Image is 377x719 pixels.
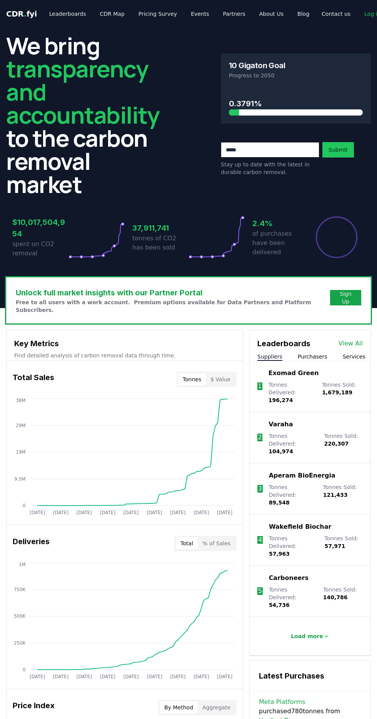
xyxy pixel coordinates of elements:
a: CDR Map [94,7,131,21]
tspan: [DATE] [53,674,68,679]
p: 2 [258,433,262,442]
span: . [24,9,27,18]
h2: We bring to the carbon removal market [6,34,159,196]
span: CDR fyi [6,9,37,18]
h3: Key Metrics [14,338,235,349]
tspan: [DATE] [170,510,185,515]
button: $ Value [206,373,235,385]
p: Stay up to date with the latest in durable carbon removal. [221,161,319,176]
h3: 37,911,741 [132,222,188,234]
tspan: [DATE] [100,510,115,515]
button: Purchasers [298,353,327,360]
tspan: 250K [14,640,26,646]
p: Free to all users with a work account. Premium options available for Data Partners and Platform S... [16,298,330,314]
p: Tonnes Sold : [324,432,363,455]
p: 1 [258,382,262,391]
tspan: [DATE] [123,674,139,679]
tspan: [DATE] [77,510,92,515]
tspan: 750K [14,587,26,592]
button: Load more [285,628,335,644]
p: Find detailed analysis of carbon removal data through time. [14,352,235,359]
a: Aperam BioEnergia [269,471,335,480]
p: Tonnes Delivered : [269,535,317,558]
tspan: 9.5M [14,476,25,482]
a: Blog [291,7,315,21]
tspan: 38M [16,398,25,403]
a: Wakefield Biochar [269,522,331,531]
a: Exomad Green [269,369,319,378]
p: Tonnes Sold : [325,535,363,558]
tspan: [DATE] [100,674,115,679]
p: 5 [258,587,262,596]
tspan: 500K [14,613,26,619]
a: View All [339,339,363,348]
tspan: [DATE] [123,510,139,515]
a: Leaderboards [43,7,92,21]
p: 4 [258,535,262,545]
a: Carboneers [269,573,309,583]
button: Total [176,537,198,550]
p: Tonnes Sold : [323,586,363,609]
span: 57,971 [325,543,345,549]
tspan: [DATE] [77,674,92,679]
p: Load more [291,632,323,640]
a: Sign Up [336,290,355,305]
tspan: [DATE] [217,510,232,515]
button: Services [343,353,365,360]
p: Tonnes Delivered : [269,432,316,455]
h3: Unlock full market insights with our Partner Portal [16,287,330,298]
span: 1,679,189 [322,389,352,396]
button: % of Sales [198,537,235,550]
p: Tonnes Sold : [322,381,363,404]
span: 121,433 [323,492,348,498]
button: By Method [160,701,198,714]
a: Varaha [269,420,293,429]
tspan: [DATE] [194,674,209,679]
span: 220,307 [324,441,349,447]
p: Tonnes Sold : [323,483,363,506]
button: Aggregate [198,701,235,714]
tspan: 0 [23,503,26,508]
tspan: [DATE] [53,510,68,515]
tspan: [DATE] [30,674,45,679]
a: Pricing Survey [132,7,183,21]
a: Events [185,7,215,21]
span: 89,548 [269,499,290,506]
h3: Price Index [13,700,55,715]
tspan: [DATE] [30,510,45,515]
span: 54,736 [269,602,290,608]
span: 196,274 [269,397,293,403]
p: of purchases have been delivered [252,229,309,257]
h3: Total Sales [13,372,54,387]
tspan: 29M [16,423,25,428]
p: Tonnes Delivered : [269,586,315,609]
tspan: [DATE] [170,674,185,679]
h3: 0.3791% [229,98,363,109]
button: Tonnes [178,373,206,385]
a: About Us [253,7,290,21]
a: Meta Platforms [259,697,305,707]
tspan: [DATE] [147,510,162,515]
span: transparency and accountability [6,53,159,131]
button: Suppliers [257,353,282,360]
p: Tonnes Delivered : [269,483,315,506]
p: 3 [258,484,262,493]
span: 57,963 [269,551,290,557]
nav: Main [43,7,315,21]
h3: 10 Gigaton Goal [229,62,285,69]
p: tonnes of CO2 has been sold [132,234,188,252]
p: spent on CO2 removal [12,240,68,258]
span: 140,786 [323,594,348,600]
tspan: 1M [19,562,26,567]
button: Sign Up [330,290,361,305]
h3: 2.4% [252,218,309,229]
tspan: 19M [16,449,25,455]
span: 104,974 [269,448,293,454]
tspan: [DATE] [147,674,162,679]
h3: Leaderboards [257,338,310,349]
tspan: 0 [23,667,26,672]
